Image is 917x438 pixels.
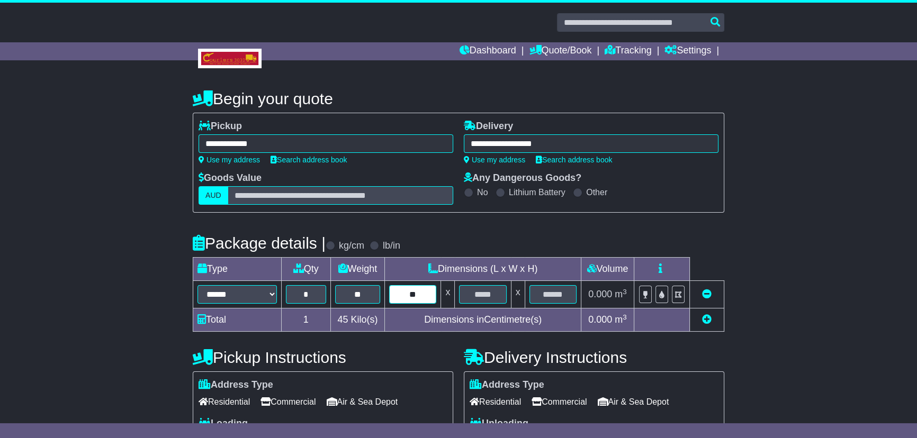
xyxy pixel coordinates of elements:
td: Kilo(s) [330,308,385,332]
label: Pickup [199,121,242,132]
td: x [511,281,525,308]
a: Search address book [271,156,347,164]
span: Commercial [532,394,587,410]
label: Goods Value [199,172,262,184]
a: Quote/Book [529,42,591,60]
label: Any Dangerous Goods? [464,172,581,184]
label: AUD [199,186,228,205]
h4: Package details | [193,234,326,252]
a: Settings [664,42,711,60]
label: lb/in [383,240,400,252]
td: Type [193,258,282,281]
sup: 3 [623,313,627,321]
a: Tracking [605,42,651,60]
td: Volume [581,258,634,281]
td: 1 [282,308,331,332]
label: Other [586,187,607,197]
span: 45 [337,314,348,325]
h4: Begin your quote [193,90,724,107]
a: Use my address [199,156,260,164]
a: Use my address [464,156,525,164]
label: Delivery [464,121,513,132]
span: Commercial [260,394,316,410]
label: kg/cm [339,240,364,252]
label: No [477,187,488,197]
label: Loading [199,418,248,430]
a: Search address book [536,156,612,164]
span: 0.000 [588,314,612,325]
label: Lithium Battery [509,187,565,197]
a: Add new item [702,314,712,325]
td: Dimensions (L x W x H) [385,258,581,281]
label: Unloading [470,418,528,430]
span: Residential [470,394,521,410]
td: Qty [282,258,331,281]
h4: Delivery Instructions [464,349,724,366]
span: m [615,314,627,325]
span: Air & Sea Depot [598,394,669,410]
span: m [615,289,627,299]
label: Address Type [470,379,544,391]
span: Air & Sea Depot [327,394,398,410]
h4: Pickup Instructions [193,349,453,366]
sup: 3 [623,288,627,296]
td: Dimensions in Centimetre(s) [385,308,581,332]
td: Total [193,308,282,332]
span: Residential [199,394,250,410]
td: Weight [330,258,385,281]
td: x [441,281,455,308]
span: 0.000 [588,289,612,299]
label: Address Type [199,379,273,391]
a: Remove this item [702,289,712,299]
a: Dashboard [460,42,516,60]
